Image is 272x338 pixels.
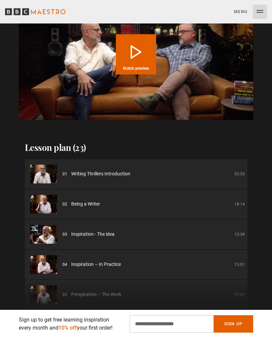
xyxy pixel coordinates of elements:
p: 02 [62,201,67,207]
span: Writing Thrillers Introduction [71,170,130,177]
p: 04 [62,262,67,268]
p: 18:14 [234,201,245,207]
span: Being a Writer [71,201,100,208]
button: Sign Up [214,315,253,333]
h2: Lesson plan (23) [25,142,247,154]
span: Inspiration - The idea [71,231,115,238]
p: 13:38 [234,231,245,237]
span: 10% off [58,325,77,331]
button: Toggle navigation [234,5,267,19]
svg: BBC Maestro [5,7,65,17]
p: Sign up to get free learning inspiration every month and your first order! [19,316,122,332]
p: 15:01 [234,262,245,268]
span: Inspiration – In Practice [71,261,121,268]
span: Watch preview [123,66,149,70]
p: 05:53 [234,171,245,177]
button: Play Course overview for Writing Thrillers with Harlan Coben [116,34,156,74]
p: 03 [62,231,67,237]
p: 01 [62,171,67,177]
